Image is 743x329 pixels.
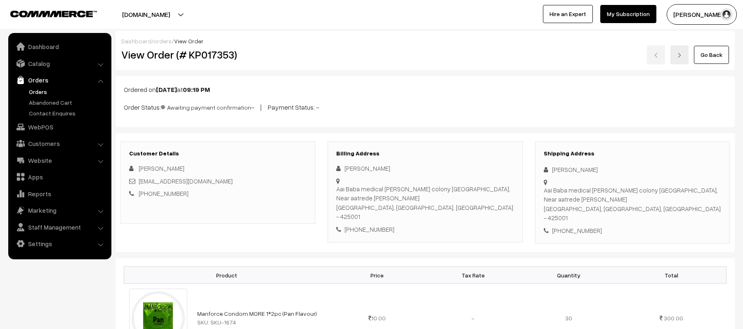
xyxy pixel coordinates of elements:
th: Product [124,267,330,284]
div: [PERSON_NAME] [544,165,721,174]
button: [PERSON_NAME] [667,4,737,25]
a: Manforce Condom MORE 1*2pc (Pan Flavour) [197,310,317,317]
b: 09:19 PM [183,85,210,94]
div: SKU: SKU-1674 [197,318,324,327]
a: Website [10,153,109,168]
span: 10.00 [368,315,386,322]
div: [PHONE_NUMBER] [544,226,721,235]
th: Quantity [521,267,617,284]
a: Orders [10,73,109,87]
a: COMMMERCE [10,8,83,18]
a: orders [153,38,172,45]
div: [PERSON_NAME] [336,164,514,173]
a: Orders [27,87,109,96]
h2: View Order (# KP017353) [121,48,316,61]
a: Dashboard [10,39,109,54]
a: Customers [10,136,109,151]
h3: Shipping Address [544,150,721,157]
span: [PERSON_NAME] [139,164,184,172]
a: Hire an Expert [543,5,593,23]
a: Catalog [10,56,109,71]
span: View Order [174,38,203,45]
div: Aai Baba medical [PERSON_NAME] colony [GEOGRAPHIC_DATA], Near aatrede [PERSON_NAME] [GEOGRAPHIC_D... [336,184,514,221]
a: [EMAIL_ADDRESS][DOMAIN_NAME] [139,177,233,185]
a: Marketing [10,203,109,218]
h3: Billing Address [336,150,514,157]
b: [DATE] [156,85,177,94]
a: Go Back [694,46,729,64]
th: Total [617,267,726,284]
a: Staff Management [10,220,109,235]
h3: Customer Details [129,150,307,157]
a: Reports [10,186,109,201]
span: Awaiting payment confirmation [161,101,251,112]
a: [PHONE_NUMBER] [139,190,189,197]
th: Tax Rate [425,267,521,284]
a: WebPOS [10,120,109,134]
p: Order Status: - | Payment Status: - [124,101,726,112]
a: Dashboard [121,38,151,45]
div: [PHONE_NUMBER] [336,225,514,234]
div: Aai Baba medical [PERSON_NAME] colony [GEOGRAPHIC_DATA], Near aatrede [PERSON_NAME] [GEOGRAPHIC_D... [544,186,721,223]
button: [DOMAIN_NAME] [93,4,199,25]
th: Price [329,267,425,284]
img: COMMMERCE [10,11,97,17]
p: Ordered on at [124,85,726,94]
a: Settings [10,236,109,251]
a: Apps [10,169,109,184]
img: right-arrow.png [677,53,682,58]
a: Contact Enquires [27,109,109,117]
span: 30 [565,315,572,322]
img: user [720,8,733,21]
div: / / [121,37,729,45]
a: My Subscription [600,5,656,23]
span: 300.00 [664,315,683,322]
a: Abandoned Cart [27,98,109,107]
